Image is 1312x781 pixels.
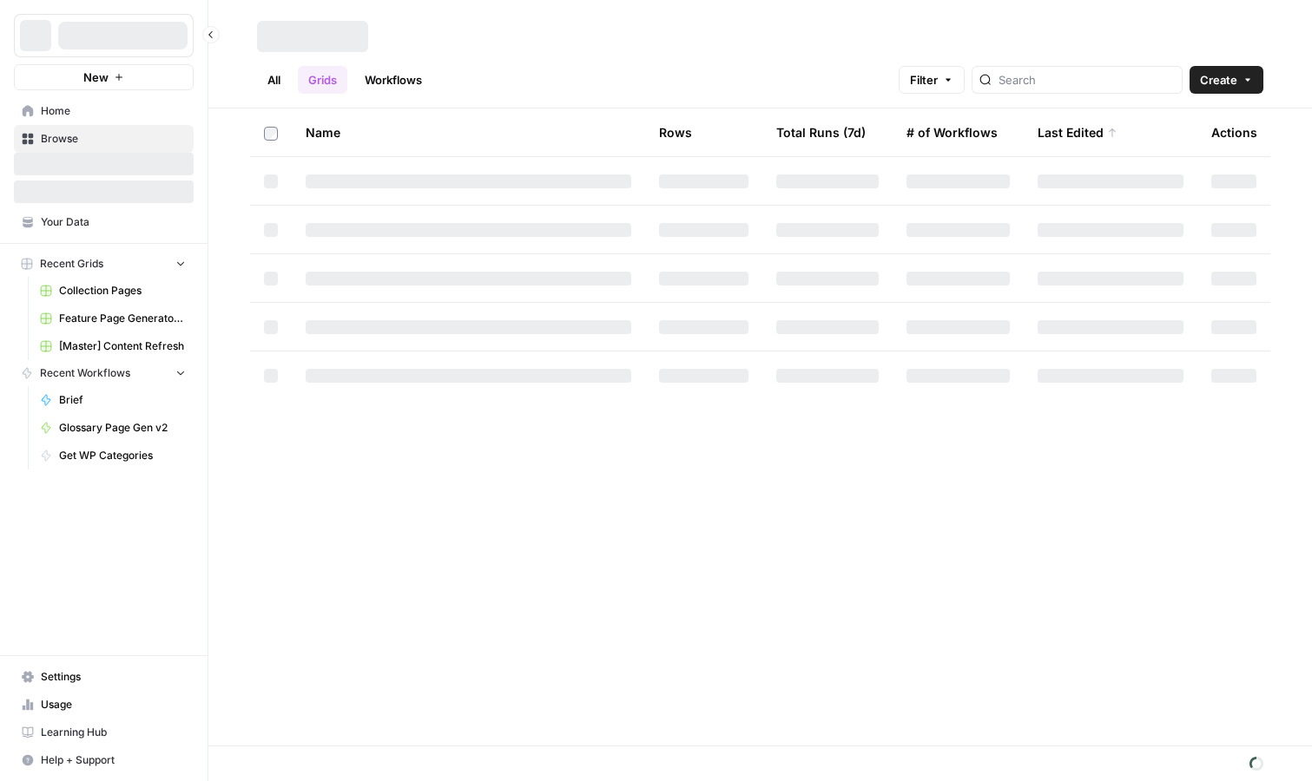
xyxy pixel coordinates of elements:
span: Settings [41,669,186,685]
span: Recent Grids [40,256,103,272]
button: Recent Grids [14,251,194,277]
a: [Master] Content Refresh [32,332,194,360]
a: Get WP Categories [32,442,194,469]
span: Get WP Categories [59,448,186,463]
a: All [257,66,291,94]
a: Usage [14,691,194,719]
span: Brief [59,392,186,408]
span: Learning Hub [41,725,186,740]
div: Last Edited [1038,108,1118,156]
a: Learning Hub [14,719,194,746]
div: Actions [1211,108,1257,156]
div: # of Workflows [907,108,998,156]
span: Help + Support [41,752,186,768]
span: Collection Pages [59,283,186,299]
a: Collection Pages [32,277,194,305]
div: Rows [659,108,692,156]
button: Filter [899,66,965,94]
span: [Master] Content Refresh [59,338,186,354]
button: Help + Support [14,746,194,774]
button: Recent Workflows [14,360,194,386]
div: Total Runs (7d) [776,108,866,156]
a: Settings [14,663,194,691]
a: Glossary Page Gen v2 [32,414,194,442]
span: Home [41,103,186,119]
span: New [83,69,109,86]
span: Browse [41,131,186,147]
span: Filter [910,71,938,89]
span: Feature Page Generator Grid [59,311,186,326]
span: Recent Workflows [40,365,130,381]
span: Create [1200,71,1237,89]
span: Your Data [41,214,186,230]
div: Name [306,108,631,156]
a: Feature Page Generator Grid [32,305,194,332]
span: Glossary Page Gen v2 [59,420,186,436]
a: Browse [14,125,194,153]
input: Search [999,71,1175,89]
a: Brief [32,386,194,414]
span: Usage [41,697,186,712]
a: Grids [298,66,347,94]
a: Home [14,97,194,125]
button: New [14,64,194,90]
a: Workflows [354,66,432,94]
a: Your Data [14,208,194,236]
button: Create [1190,66,1263,94]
